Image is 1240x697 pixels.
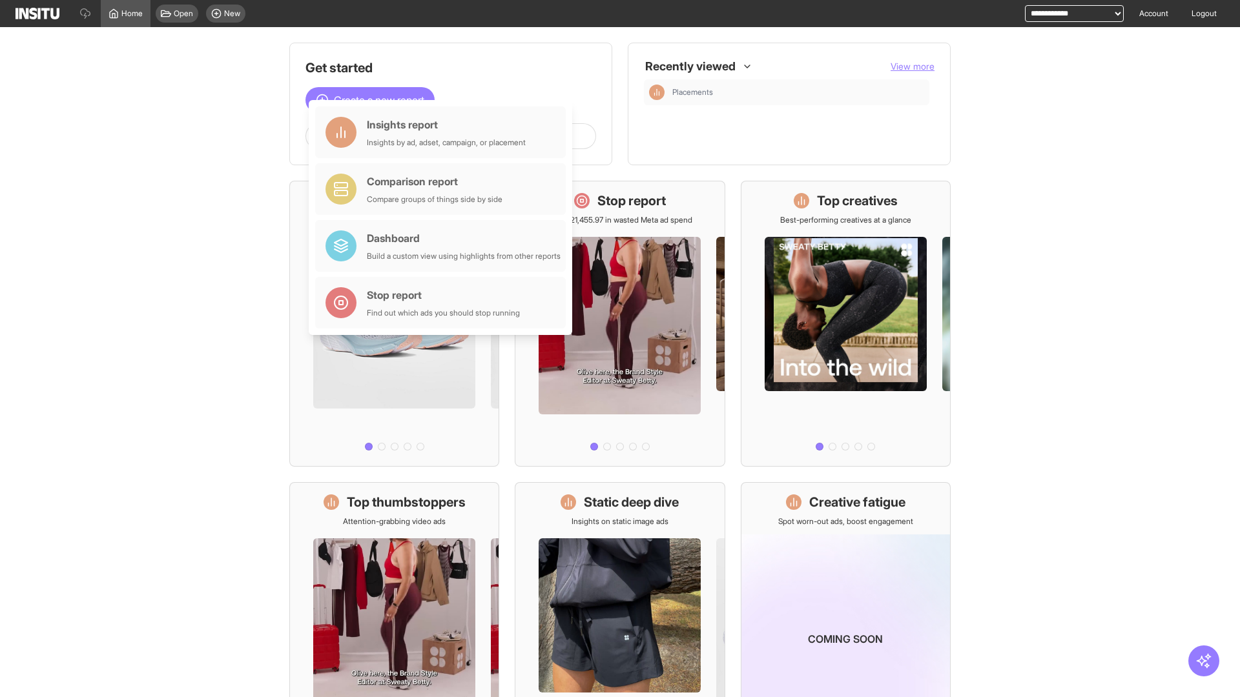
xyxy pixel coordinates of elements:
span: Placements [672,87,924,97]
span: Open [174,8,193,19]
div: Insights [649,85,665,100]
h1: Stop report [597,192,666,210]
a: Stop reportSave £21,455.97 in wasted Meta ad spend [515,181,725,467]
span: Create a new report [334,92,424,108]
h1: Static deep dive [584,493,679,511]
h1: Get started [305,59,596,77]
button: Create a new report [305,87,435,113]
p: Save £21,455.97 in wasted Meta ad spend [547,215,692,225]
div: Find out which ads you should stop running [367,308,520,318]
p: Insights on static image ads [572,516,668,527]
p: Best-performing creatives at a glance [780,215,911,225]
div: Insights report [367,117,526,132]
div: Build a custom view using highlights from other reports [367,251,561,261]
a: Top creativesBest-performing creatives at a glance [741,181,951,467]
img: Logo [15,8,59,19]
h1: Top thumbstoppers [347,493,466,511]
div: Compare groups of things side by side [367,194,502,205]
button: View more [891,60,935,73]
div: Stop report [367,287,520,303]
span: View more [891,61,935,72]
span: Placements [672,87,713,97]
span: Home [121,8,143,19]
h1: Top creatives [817,192,898,210]
p: Attention-grabbing video ads [343,516,446,527]
a: What's live nowSee all active ads instantly [289,181,499,467]
span: New [224,8,240,19]
div: Insights by ad, adset, campaign, or placement [367,137,526,148]
div: Dashboard [367,230,561,246]
div: Comparison report [367,174,502,189]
